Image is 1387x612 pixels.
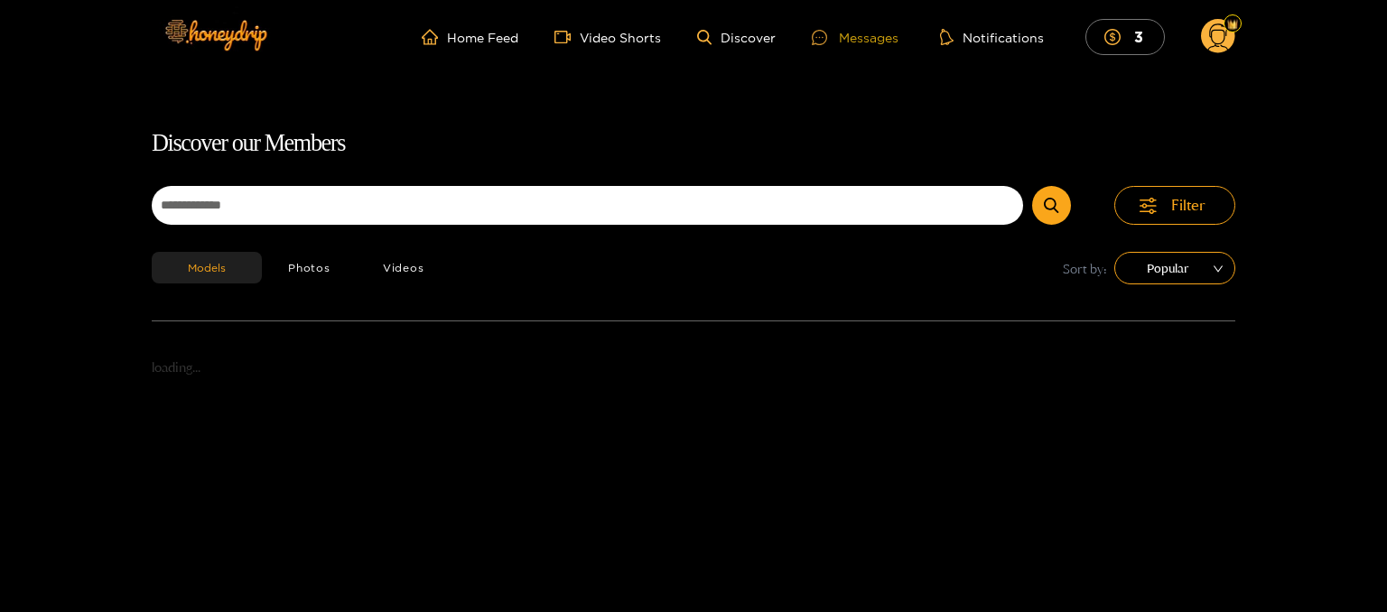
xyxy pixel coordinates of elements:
[262,252,357,283] button: Photos
[422,29,518,45] a: Home Feed
[554,29,661,45] a: Video Shorts
[152,252,262,283] button: Models
[422,29,447,45] span: home
[152,125,1235,162] h1: Discover our Members
[1063,258,1107,279] span: Sort by:
[357,252,451,283] button: Videos
[1114,252,1235,284] div: sort
[812,27,898,48] div: Messages
[1085,19,1165,54] button: 3
[554,29,580,45] span: video-camera
[1104,29,1130,45] span: dollar
[935,28,1049,46] button: Notifications
[1227,19,1238,30] img: Fan Level
[152,357,1235,378] p: loading...
[1131,27,1146,46] mark: 3
[697,30,776,45] a: Discover
[1114,186,1235,225] button: Filter
[1032,186,1071,225] button: Submit Search
[1128,255,1222,282] span: Popular
[1171,195,1205,216] span: Filter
